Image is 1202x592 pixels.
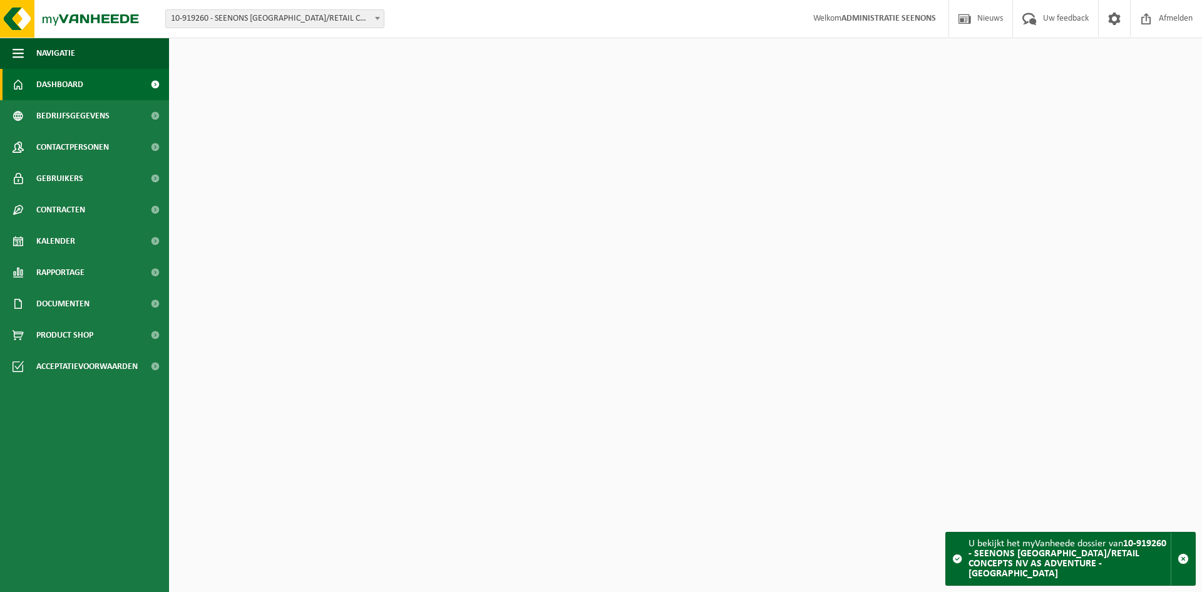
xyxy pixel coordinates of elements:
strong: 10-919260 - SEENONS [GEOGRAPHIC_DATA]/RETAIL CONCEPTS NV AS ADVENTURE - [GEOGRAPHIC_DATA] [968,539,1166,579]
span: Gebruikers [36,163,83,194]
span: 10-919260 - SEENONS BELGIUM/RETAIL CONCEPTS NV AS ADVENTURE - HOBOKEN [165,9,384,28]
span: Product Shop [36,319,93,351]
strong: ADMINISTRATIE SEENONS [841,14,936,23]
span: Kalender [36,226,75,257]
span: Contracten [36,194,85,226]
div: U bekijkt het myVanheede dossier van [968,532,1171,585]
span: Acceptatievoorwaarden [36,351,138,382]
iframe: chat widget [6,564,209,592]
span: 10-919260 - SEENONS BELGIUM/RETAIL CONCEPTS NV AS ADVENTURE - HOBOKEN [166,10,384,28]
span: Rapportage [36,257,85,288]
span: Dashboard [36,69,83,100]
span: Documenten [36,288,90,319]
span: Contactpersonen [36,132,109,163]
span: Bedrijfsgegevens [36,100,110,132]
span: Navigatie [36,38,75,69]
